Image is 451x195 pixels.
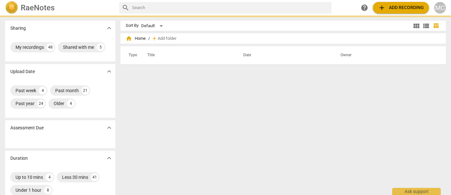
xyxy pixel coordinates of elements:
span: Add recording [378,4,424,12]
div: 4 [46,173,53,181]
div: Ask support [392,188,441,195]
span: Home [126,35,146,42]
div: Past month [55,87,79,94]
span: expand_more [105,154,113,162]
div: 41 [91,173,99,181]
button: Show more [104,123,114,133]
button: Show more [104,67,114,76]
button: Table view [431,21,441,31]
div: Under 1 hour [16,187,41,193]
p: Sharing [10,25,26,32]
th: Type [123,46,140,64]
div: 8 [44,186,52,194]
span: table_chart [433,23,439,29]
p: Assessment Due [10,125,44,131]
p: Upload Date [10,68,35,75]
button: Tile view [412,21,421,31]
h2: RaeNotes [21,3,55,12]
button: Show more [104,23,114,33]
span: add [378,4,386,12]
div: Default [141,21,165,31]
th: Title [140,46,236,64]
span: add [151,35,158,42]
span: expand_more [105,124,113,132]
div: Up to 10 mins [16,174,43,180]
div: 4 [39,87,47,94]
button: List view [421,21,431,31]
div: 24 [37,100,45,107]
div: Past week [16,87,36,94]
span: search [122,4,130,12]
div: Past year [16,100,35,107]
span: expand_more [105,68,113,75]
input: Search [132,3,329,13]
p: Duration [10,155,28,162]
th: Owner [333,46,439,64]
div: 21 [81,87,89,94]
span: / [148,36,150,41]
button: Upload [373,2,429,14]
span: help [361,4,368,12]
a: LogoRaeNotes [5,1,114,14]
span: Add folder [158,36,176,41]
div: Older [54,100,64,107]
a: Help [359,2,370,14]
div: My recordings [16,44,44,50]
div: Sort By [126,23,139,28]
div: Shared with me [63,44,94,50]
div: 4 [67,100,75,107]
img: Logo [5,1,18,14]
button: MC [434,2,446,14]
div: 48 [47,43,54,51]
span: view_list [422,22,430,30]
button: Show more [104,153,114,163]
th: Date [236,46,332,64]
span: home [126,35,132,42]
div: Less 30 mins [62,174,88,180]
span: view_module [413,22,420,30]
span: expand_more [105,24,113,32]
div: 5 [97,43,104,51]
